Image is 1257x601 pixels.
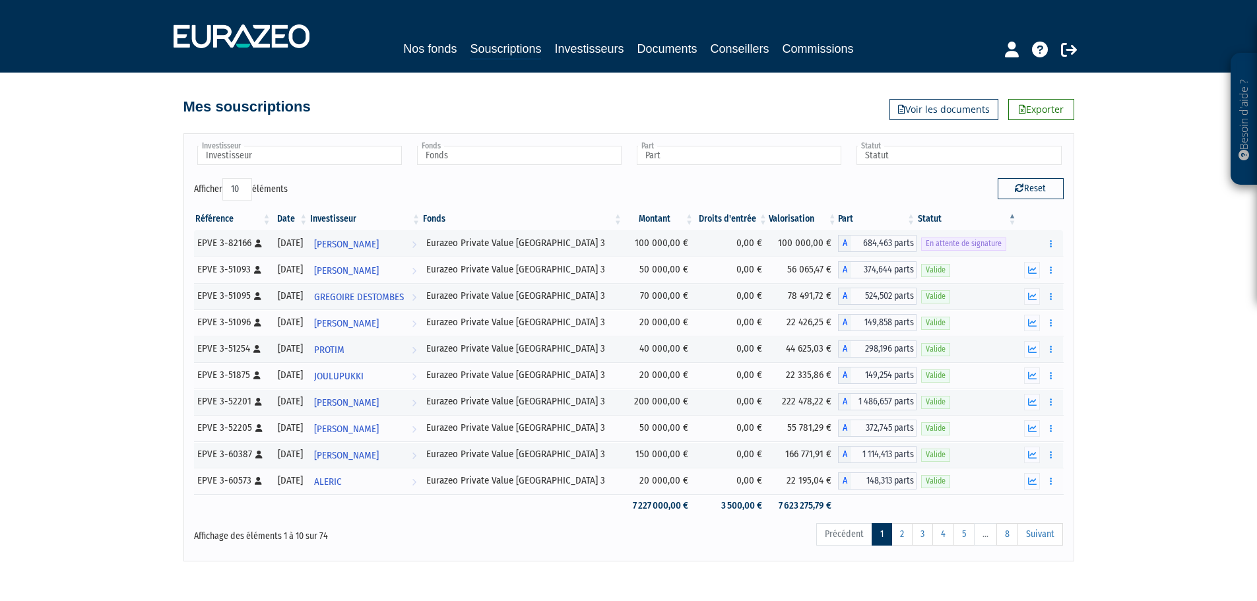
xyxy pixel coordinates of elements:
span: Valide [921,369,950,382]
a: Conseillers [711,40,769,58]
select: Afficheréléments [222,178,252,201]
i: Voir l'investisseur [412,443,416,468]
span: [PERSON_NAME] [314,417,379,441]
th: Montant: activer pour trier la colonne par ordre croissant [624,208,695,230]
span: A [838,314,851,331]
div: A - Eurazeo Private Value Europe 3 [838,393,917,410]
a: [PERSON_NAME] [309,441,422,468]
span: 298,196 parts [851,340,917,358]
th: Investisseur: activer pour trier la colonne par ordre croissant [309,208,422,230]
td: 40 000,00 € [624,336,695,362]
span: A [838,235,851,252]
div: A - Eurazeo Private Value Europe 3 [838,314,917,331]
div: [DATE] [277,447,305,461]
div: EPVE 3-51096 [197,315,268,329]
i: Voir l'investisseur [412,470,416,494]
a: [PERSON_NAME] [309,230,422,257]
td: 20 000,00 € [624,362,695,389]
div: A - Eurazeo Private Value Europe 3 [838,446,917,463]
th: Date: activer pour trier la colonne par ordre croissant [273,208,309,230]
div: A - Eurazeo Private Value Europe 3 [838,420,917,437]
a: Voir les documents [889,99,998,120]
span: [PERSON_NAME] [314,232,379,257]
div: EPVE 3-60573 [197,474,268,488]
span: A [838,472,851,490]
div: Eurazeo Private Value [GEOGRAPHIC_DATA] 3 [426,342,619,356]
h4: Mes souscriptions [183,99,311,115]
a: 8 [996,523,1018,546]
td: 0,00 € [695,309,769,336]
span: A [838,446,851,463]
span: 149,254 parts [851,367,917,384]
i: Voir l'investisseur [412,285,416,309]
span: Valide [921,396,950,408]
span: GREGOIRE DESTOMBES [314,285,404,309]
a: [PERSON_NAME] [309,415,422,441]
a: GREGOIRE DESTOMBES [309,283,422,309]
div: [DATE] [277,315,305,329]
div: EPVE 3-82166 [197,236,268,250]
div: EPVE 3-60387 [197,447,268,461]
th: Part: activer pour trier la colonne par ordre croissant [838,208,917,230]
span: A [838,288,851,305]
label: Afficher éléments [194,178,288,201]
span: A [838,261,851,278]
th: Droits d'entrée: activer pour trier la colonne par ordre croissant [695,208,769,230]
a: Exporter [1008,99,1074,120]
td: 100 000,00 € [624,230,695,257]
span: 374,644 parts [851,261,917,278]
a: 2 [891,523,913,546]
div: EPVE 3-51093 [197,263,268,276]
td: 3 500,00 € [695,494,769,517]
div: EPVE 3-51254 [197,342,268,356]
div: [DATE] [277,342,305,356]
span: A [838,393,851,410]
span: [PERSON_NAME] [314,311,379,336]
a: Souscriptions [470,40,541,60]
span: [PERSON_NAME] [314,443,379,468]
div: EPVE 3-51095 [197,289,268,303]
a: [PERSON_NAME] [309,309,422,336]
p: Besoin d'aide ? [1237,60,1252,179]
div: [DATE] [277,263,305,276]
span: 684,463 parts [851,235,917,252]
td: 166 771,91 € [769,441,838,468]
td: 20 000,00 € [624,468,695,494]
div: A - Eurazeo Private Value Europe 3 [838,340,917,358]
span: Valide [921,264,950,276]
td: 50 000,00 € [624,415,695,441]
a: Nos fonds [403,40,457,58]
i: Voir l'investisseur [412,338,416,362]
div: Eurazeo Private Value [GEOGRAPHIC_DATA] 3 [426,315,619,329]
td: 0,00 € [695,415,769,441]
a: Suivant [1017,523,1063,546]
i: Voir l'investisseur [412,417,416,441]
span: A [838,420,851,437]
i: [Français] Personne physique [253,345,261,353]
div: EPVE 3-52205 [197,421,268,435]
td: 56 065,47 € [769,257,838,283]
span: 148,313 parts [851,472,917,490]
th: Statut : activer pour trier la colonne par ordre d&eacute;croissant [917,208,1017,230]
i: Voir l'investisseur [412,391,416,415]
div: EPVE 3-51875 [197,368,268,382]
td: 50 000,00 € [624,257,695,283]
td: 0,00 € [695,257,769,283]
div: Eurazeo Private Value [GEOGRAPHIC_DATA] 3 [426,447,619,461]
span: A [838,340,851,358]
td: 0,00 € [695,441,769,468]
i: Voir l'investisseur [412,311,416,336]
div: Eurazeo Private Value [GEOGRAPHIC_DATA] 3 [426,421,619,435]
i: [Français] Personne physique [254,266,261,274]
div: Eurazeo Private Value [GEOGRAPHIC_DATA] 3 [426,368,619,382]
i: [Français] Personne physique [255,398,262,406]
div: Eurazeo Private Value [GEOGRAPHIC_DATA] 3 [426,474,619,488]
th: Valorisation: activer pour trier la colonne par ordre croissant [769,208,838,230]
td: 7 623 275,79 € [769,494,838,517]
a: [PERSON_NAME] [309,257,422,283]
td: 222 478,22 € [769,389,838,415]
a: 4 [932,523,954,546]
a: JOULUPUKKI [309,362,422,389]
a: 5 [953,523,975,546]
div: [DATE] [277,368,305,382]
